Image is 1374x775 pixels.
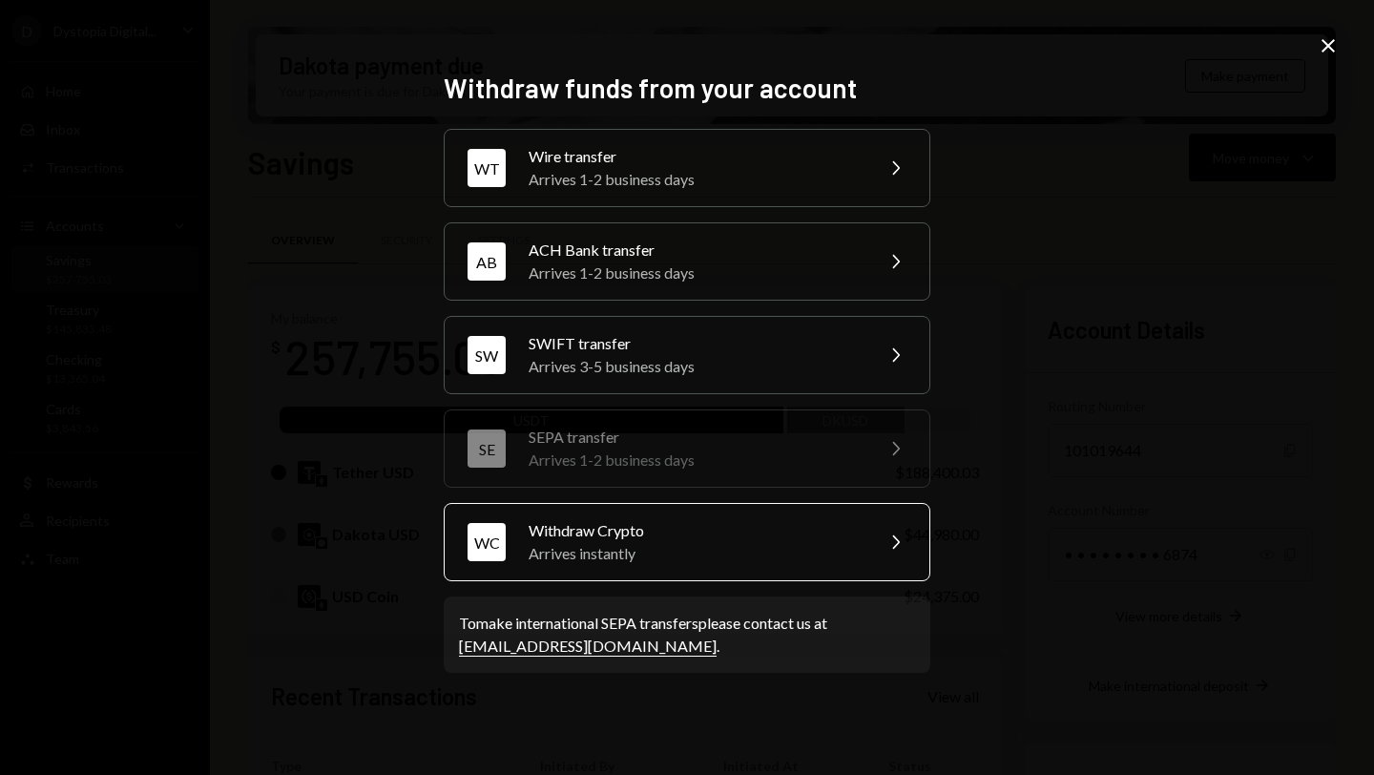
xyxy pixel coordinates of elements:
[468,429,506,468] div: SE
[444,70,930,107] h2: Withdraw funds from your account
[444,222,930,301] button: ABACH Bank transferArrives 1-2 business days
[468,149,506,187] div: WT
[529,449,861,471] div: Arrives 1-2 business days
[444,503,930,581] button: WCWithdraw CryptoArrives instantly
[468,523,506,561] div: WC
[529,239,861,262] div: ACH Bank transfer
[529,355,861,378] div: Arrives 3-5 business days
[529,168,861,191] div: Arrives 1-2 business days
[529,262,861,284] div: Arrives 1-2 business days
[468,336,506,374] div: SW
[529,519,861,542] div: Withdraw Crypto
[529,542,861,565] div: Arrives instantly
[459,637,717,657] a: [EMAIL_ADDRESS][DOMAIN_NAME]
[529,426,861,449] div: SEPA transfer
[529,145,861,168] div: Wire transfer
[444,409,930,488] button: SESEPA transferArrives 1-2 business days
[444,316,930,394] button: SWSWIFT transferArrives 3-5 business days
[444,129,930,207] button: WTWire transferArrives 1-2 business days
[459,612,915,658] div: To make international SEPA transfers please contact us at .
[468,242,506,281] div: AB
[529,332,861,355] div: SWIFT transfer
